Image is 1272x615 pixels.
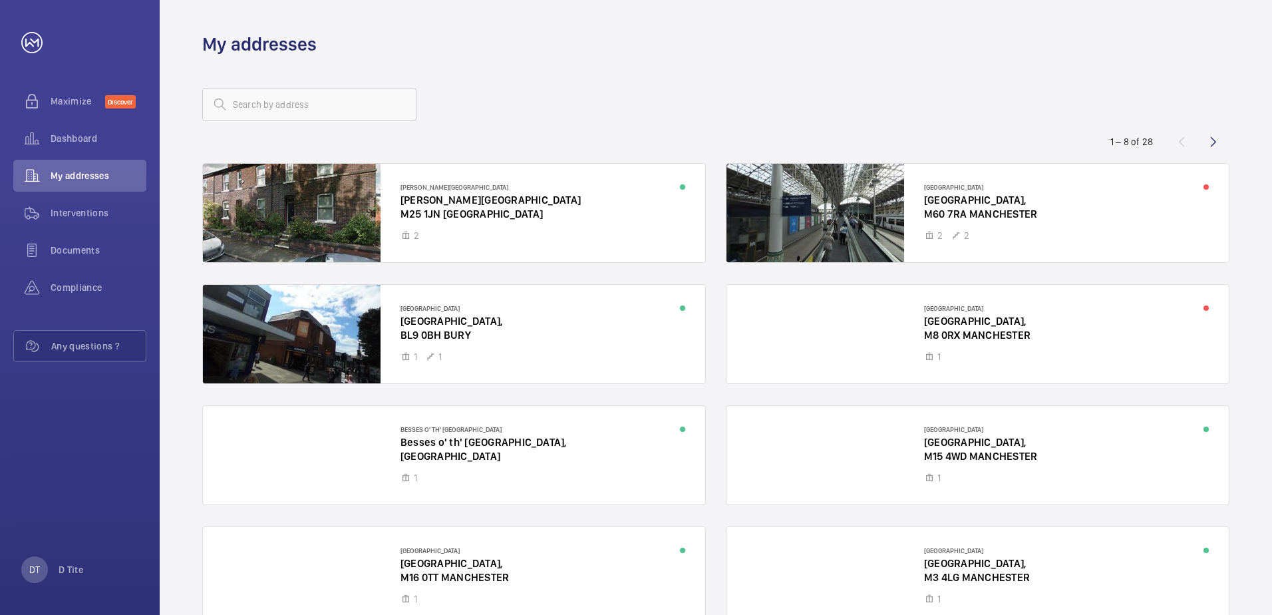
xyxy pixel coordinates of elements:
input: Search by address [202,88,416,121]
p: D Tite [59,563,83,576]
span: Interventions [51,206,146,220]
h1: My addresses [202,32,317,57]
div: 1 – 8 of 28 [1110,135,1153,148]
span: Maximize [51,95,105,108]
p: DT [29,563,40,576]
span: Dashboard [51,132,146,145]
span: Any questions ? [51,339,146,353]
span: Documents [51,244,146,257]
span: My addresses [51,169,146,182]
span: Compliance [51,281,146,294]
span: Discover [105,95,136,108]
